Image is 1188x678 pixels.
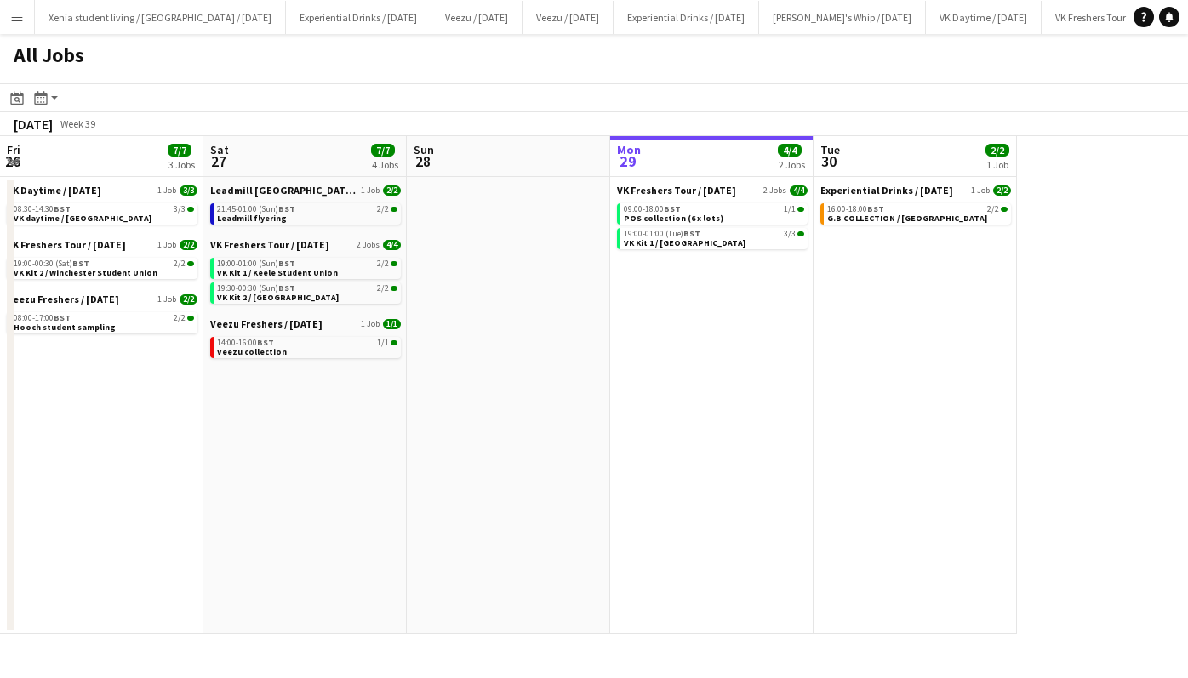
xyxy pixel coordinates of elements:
span: 2/2 [187,261,194,266]
div: VK Freshers Tour / [DATE]1 Job2/219:00-00:30 (Sat)BST2/2VK Kit 2 / Winchester Student Union [7,238,197,293]
a: 09:00-18:00BST1/1POS collection (6 x lots) [624,203,804,223]
a: Veezu Freshers / [DATE]1 Job2/2 [7,293,197,305]
span: Veezu collection [217,346,287,357]
div: Veezu Freshers / [DATE]1 Job1/114:00-16:00BST1/1Veezu collection [210,317,401,362]
span: BST [278,282,295,293]
div: VK Freshers Tour / [DATE]2 Jobs4/409:00-18:00BST1/1POS collection (6 x lots)19:00-01:00 (Tue)BST3... [617,184,808,253]
span: 2/2 [993,185,1011,196]
div: 1 Job [986,158,1008,171]
span: 19:00-01:00 (Tue) [624,230,700,238]
a: 08:30-14:30BST3/3VK daytime / [GEOGRAPHIC_DATA] [14,203,194,223]
span: 1/1 [797,207,804,212]
span: 29 [614,151,641,171]
span: Leadmill flyering [217,213,287,224]
span: 1 Job [361,319,380,329]
span: 2/2 [377,284,389,293]
span: 19:00-00:30 (Sat) [14,259,89,268]
a: VK Freshers Tour / [DATE]2 Jobs4/4 [617,184,808,197]
span: 4/4 [383,240,401,250]
span: BST [257,337,274,348]
span: BST [72,258,89,269]
span: 21:45-01:00 (Sun) [217,205,295,214]
button: Experiential Drinks / [DATE] [286,1,431,34]
a: 21:45-01:00 (Sun)BST2/2Leadmill flyering [217,203,397,223]
span: 16:00-18:00 [827,205,884,214]
a: VK Freshers Tour / [DATE]1 Job2/2 [7,238,197,251]
button: Xenia student living / [GEOGRAPHIC_DATA] / [DATE] [35,1,286,34]
span: Experiential Drinks / Sept 2025 [820,184,953,197]
span: Fri [7,142,20,157]
span: 3/3 [797,231,804,236]
span: Mon [617,142,641,157]
a: Veezu Freshers / [DATE]1 Job1/1 [210,317,401,330]
span: 28 [411,151,434,171]
span: Veezu Freshers / Sept 2025 [7,293,119,305]
span: 3/3 [784,230,796,238]
span: 30 [818,151,840,171]
span: 2/2 [187,316,194,321]
span: 1/1 [784,205,796,214]
span: 2 Jobs [357,240,380,250]
div: Leadmill [GEOGRAPHIC_DATA] / [DATE]1 Job2/221:45-01:00 (Sun)BST2/2Leadmill flyering [210,184,401,238]
span: 1/1 [383,319,401,329]
span: BST [278,203,295,214]
span: Sat [210,142,229,157]
span: VK daytime / Bath Uni [14,213,151,224]
a: 19:00-00:30 (Sat)BST2/2VK Kit 2 / Winchester Student Union [14,258,194,277]
span: 1/1 [391,340,397,345]
span: BST [867,203,884,214]
span: VK Kit 1 / Lancaster University [624,237,745,248]
span: 3/3 [180,185,197,196]
span: Hooch student sampling [14,322,116,333]
a: 19:00-01:00 (Tue)BST3/3VK Kit 1 / [GEOGRAPHIC_DATA] [624,228,804,248]
span: Tue [820,142,840,157]
button: Experiential Drinks / [DATE] [614,1,759,34]
span: 2/2 [180,294,197,305]
span: VK Freshers Tour / Sept 25 [617,184,736,197]
a: VK Daytime / [DATE]1 Job3/3 [7,184,197,197]
span: BST [54,312,71,323]
span: BST [278,258,295,269]
span: 2/2 [377,205,389,214]
span: VK Kit 2 / Winchester Student Union [14,267,157,278]
span: 1 Job [361,185,380,196]
span: 2/2 [174,259,186,268]
span: POS collection (6 x lots) [624,213,723,224]
span: 2 Jobs [763,185,786,196]
div: Veezu Freshers / [DATE]1 Job2/208:00-17:00BST2/2Hooch student sampling [7,293,197,337]
button: Veezu / [DATE] [523,1,614,34]
span: VK Kit 2 / Warwick University [217,292,339,303]
span: VK Kit 1 / Keele Student Union [217,267,338,278]
span: 1 Job [157,185,176,196]
button: VK Daytime / [DATE] [926,1,1042,34]
span: BST [54,203,71,214]
span: BST [664,203,681,214]
a: 19:30-00:30 (Sun)BST2/2VK Kit 2 / [GEOGRAPHIC_DATA] [217,282,397,302]
span: 2/2 [180,240,197,250]
span: 14:00-16:00 [217,339,274,347]
a: 19:00-01:00 (Sun)BST2/2VK Kit 1 / Keele Student Union [217,258,397,277]
button: VK Freshers Tour / [DATE] [1042,1,1177,34]
span: 19:30-00:30 (Sun) [217,284,295,293]
span: 2/2 [391,286,397,291]
button: [PERSON_NAME]'s Whip / [DATE] [759,1,926,34]
span: 1/1 [377,339,389,347]
span: 1 Job [971,185,990,196]
a: 16:00-18:00BST2/2G.B COLLECTION / [GEOGRAPHIC_DATA] [827,203,1008,223]
a: VK Freshers Tour / [DATE]2 Jobs4/4 [210,238,401,251]
div: Experiential Drinks / [DATE]1 Job2/216:00-18:00BST2/2G.B COLLECTION / [GEOGRAPHIC_DATA] [820,184,1011,228]
span: 26 [4,151,20,171]
span: 2/2 [383,185,401,196]
div: 2 Jobs [779,158,805,171]
span: 2/2 [377,259,389,268]
span: 2/2 [391,261,397,266]
span: 4/4 [790,185,808,196]
span: Week 39 [56,117,99,130]
span: 3/3 [174,205,186,214]
a: 08:00-17:00BST2/2Hooch student sampling [14,312,194,332]
span: Veezu Freshers / Sept 2025 [210,317,323,330]
span: 2/2 [174,314,186,322]
span: 27 [208,151,229,171]
span: Sun [414,142,434,157]
div: [DATE] [14,116,53,133]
